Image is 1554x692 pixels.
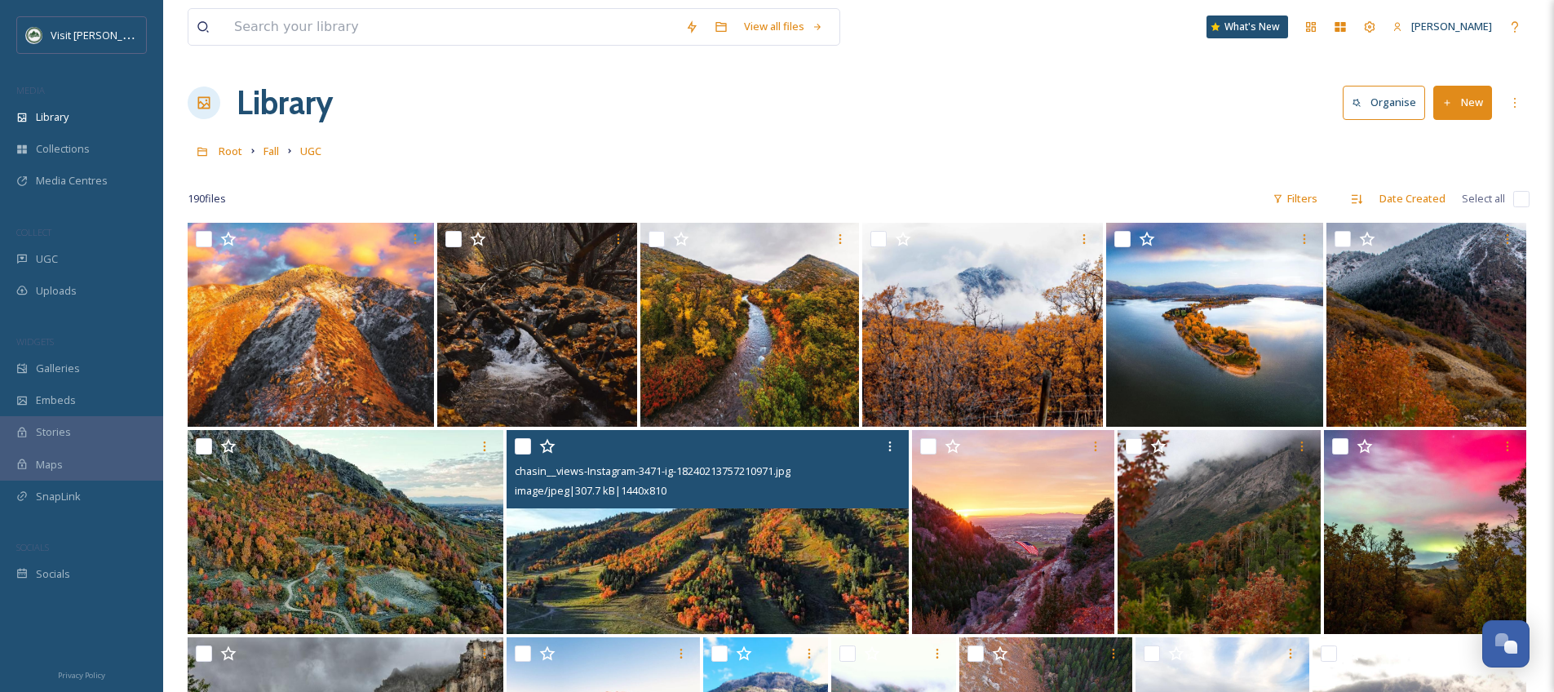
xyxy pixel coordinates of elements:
[16,226,51,238] span: COLLECT
[515,464,790,478] span: chasin__views-Instagram-3471-ig-18240213757210971.jpg
[862,223,1103,427] img: restylelife-Instagram-3471-ig-17970436186787420.jpg
[188,191,226,206] span: 190 file s
[58,670,105,681] span: Privacy Policy
[36,393,76,408] span: Embeds
[36,489,81,504] span: SnapLink
[16,84,45,96] span: MEDIA
[1106,223,1323,427] img: meanstoalens-Instagram-3471-ig-17999929703193235.jpg
[219,141,242,161] a: Root
[1324,430,1526,634] img: 462772584_1209682413651422_6644144310952770024_n.webp
[36,141,90,157] span: Collections
[36,566,70,582] span: Socials
[26,27,42,43] img: Unknown.png
[36,424,71,440] span: Stories
[912,430,1114,634] img: caseygrimley-Instagram-3471-ig-18092660182375644.jpg
[263,141,279,161] a: Fall
[300,144,321,158] span: UGC
[58,664,105,684] a: Privacy Policy
[1411,19,1492,33] span: [PERSON_NAME]
[36,109,69,125] span: Library
[16,541,49,553] span: SOCIALS
[36,251,58,267] span: UGC
[237,78,333,127] a: Library
[188,223,434,427] img: 468632238_1323529779017644_433072779504246992_n.webp
[437,223,637,427] img: thisisogden-Instagram-3471-ig-17919701171807409.jpg
[1206,16,1288,38] a: What's New
[36,283,77,299] span: Uploads
[515,483,666,498] span: image/jpeg | 307.7 kB | 1440 x 810
[1371,183,1454,215] div: Date Created
[736,11,831,42] a: View all files
[36,457,63,472] span: Maps
[1343,86,1433,119] a: Organise
[1118,430,1320,634] img: brandonwinchell-Instagram-3471-ig-18002702750078852.jpg
[1433,86,1492,119] button: New
[1384,11,1500,42] a: [PERSON_NAME]
[300,141,321,161] a: UGC
[36,173,108,189] span: Media Centres
[188,430,503,634] img: chasin__views-Instagram-3471-ig-17883571760953766.jpg
[36,361,80,376] span: Galleries
[1482,620,1530,668] button: Open Chat
[16,335,54,348] span: WIDGETS
[219,144,242,158] span: Root
[263,144,279,158] span: Fall
[1264,183,1326,215] div: Filters
[640,223,860,427] img: meanstoalens-Instagram-3471-ig-18389167705040982.jpg
[507,430,909,634] img: chasin__views-Instagram-3471-ig-18240213757210971.jpg
[1462,191,1505,206] span: Select all
[1326,223,1526,427] img: brandonwinchell-Instagram-3471-ig-18321692353000498.jpg
[226,9,677,45] input: Search your library
[1343,86,1425,119] button: Organise
[51,27,154,42] span: Visit [PERSON_NAME]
